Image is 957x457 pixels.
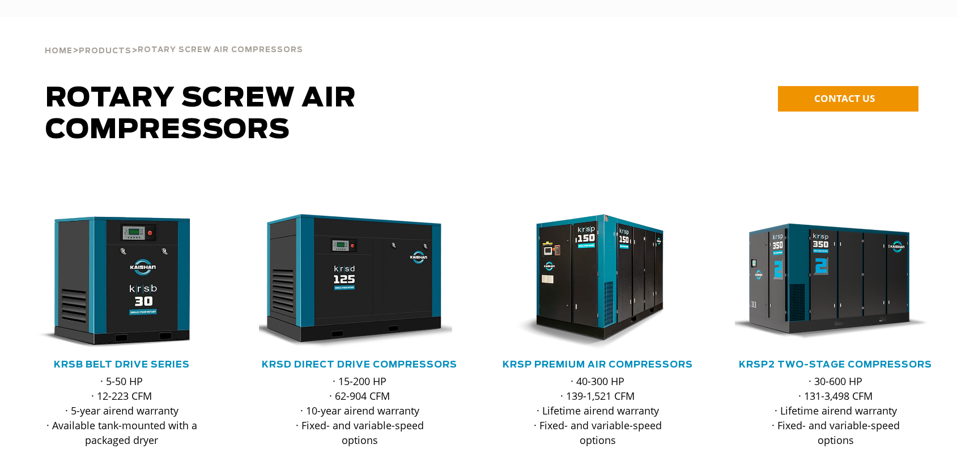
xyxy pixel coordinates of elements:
a: KRSB Belt Drive Series [54,360,190,369]
span: Home [45,48,73,55]
img: krsp350 [726,214,928,350]
a: KRSD Direct Drive Compressors [262,360,457,369]
a: CONTACT US [778,86,918,112]
a: KRSP2 Two-Stage Compressors [739,360,932,369]
div: krsp350 [735,214,937,350]
div: > > [45,17,303,60]
a: KRSP Premium Air Compressors [503,360,693,369]
p: · 30-600 HP · 131-3,498 CFM · Lifetime airend warranty · Fixed- and variable-speed options [758,374,914,447]
div: krsb30 [21,214,223,350]
span: CONTACT US [814,92,875,105]
div: krsd125 [259,214,461,350]
img: krsd125 [250,214,452,350]
p: · 15-200 HP · 62-904 CFM · 10-year airend warranty · Fixed- and variable-speed options [282,374,438,447]
span: Rotary Screw Air Compressors [45,85,356,144]
div: krsp150 [497,214,699,350]
a: Products [79,45,131,55]
p: · 40-300 HP · 139-1,521 CFM · Lifetime airend warranty · Fixed- and variable-speed options [520,374,676,447]
img: krsb30 [12,214,214,350]
img: krsp150 [488,214,690,350]
a: Home [45,45,73,55]
span: Products [79,48,131,55]
span: Rotary Screw Air Compressors [138,46,303,54]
